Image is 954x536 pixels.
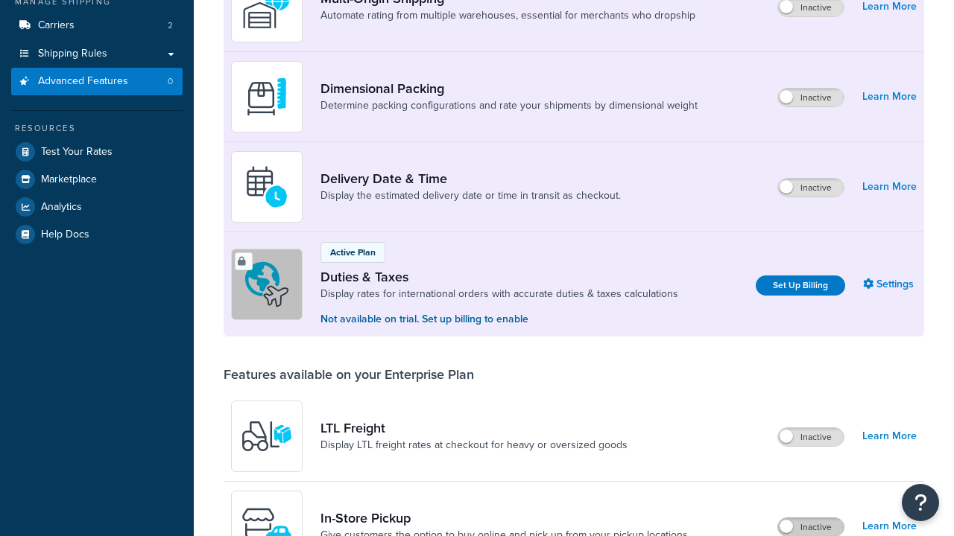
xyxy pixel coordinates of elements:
a: Automate rating from multiple warehouses, essential for merchants who dropship [320,8,695,23]
a: Marketplace [11,166,183,193]
span: Carriers [38,19,75,32]
a: Learn More [862,86,917,107]
label: Inactive [778,179,844,197]
label: Inactive [778,89,844,106]
a: Learn More [862,426,917,447]
a: Duties & Taxes [320,269,678,285]
a: Shipping Rules [11,40,183,68]
div: Features available on your Enterprise Plan [224,366,474,383]
span: Shipping Rules [38,48,107,60]
div: Resources [11,122,183,135]
a: Display the estimated delivery date or time in transit as checkout. [320,188,621,203]
a: Learn More [862,176,917,197]
a: Test Your Rates [11,138,183,165]
span: Test Your Rates [41,146,113,159]
li: Advanced Features [11,68,183,95]
span: Advanced Features [38,75,128,88]
a: Advanced Features0 [11,68,183,95]
p: Active Plan [330,246,376,259]
label: Inactive [778,428,844,446]
a: In-Store Pickup [320,510,688,526]
a: Carriers2 [11,12,183,39]
span: 2 [168,19,173,32]
a: Settings [863,274,917,295]
button: Open Resource Center [902,484,939,521]
span: Analytics [41,201,82,214]
a: Display rates for international orders with accurate duties & taxes calculations [320,287,678,301]
a: Dimensional Packing [320,80,698,97]
p: Not available on trial. Set up billing to enable [320,311,678,328]
a: LTL Freight [320,420,628,436]
a: Help Docs [11,221,183,248]
img: y79ZsPf0fXUFUhFXDzUgf+ktZg5F2+ohG75+v3d2s1D9TjoU8PiyCIluIjV41seZevKCRuEjTPPOKHJsQcmKCXGdfprl3L4q7... [241,410,293,462]
li: Carriers [11,12,183,39]
span: Marketplace [41,173,97,186]
img: DTVBYsAAAAAASUVORK5CYII= [241,71,293,123]
span: 0 [168,75,173,88]
a: Analytics [11,194,183,220]
span: Help Docs [41,229,89,241]
a: Determine packing configurations and rate your shipments by dimensional weight [320,98,698,113]
a: Display LTL freight rates at checkout for heavy or oversized goods [320,438,628,453]
label: Inactive [778,518,844,536]
img: gfkeb5ejjkALwAAAABJRU5ErkJggg== [241,161,293,213]
a: Set Up Billing [756,275,845,296]
a: Delivery Date & Time [320,170,621,187]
